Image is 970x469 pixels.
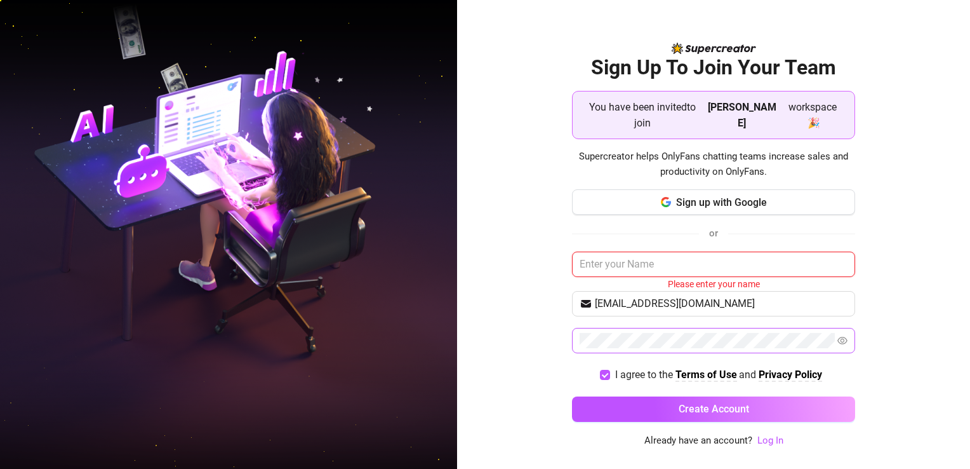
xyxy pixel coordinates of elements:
span: Create Account [679,403,749,415]
button: Sign up with Google [572,189,855,215]
strong: [PERSON_NAME] [708,101,776,129]
span: Supercreator helps OnlyFans chatting teams increase sales and productivity on OnlyFans. [572,149,855,179]
span: or [709,228,718,239]
a: Terms of Use [675,369,737,382]
span: workspace 🎉 [781,99,844,131]
input: Enter your Name [572,252,855,277]
button: Create Account [572,397,855,422]
a: Privacy Policy [759,369,822,382]
img: logo-BBDzfeDw.svg [672,43,756,54]
span: eye [837,336,847,346]
h2: Sign Up To Join Your Team [572,55,855,81]
a: Log In [757,433,783,449]
a: Log In [757,435,783,446]
strong: Privacy Policy [759,369,822,381]
div: Please enter your name [572,277,855,291]
span: and [739,369,759,381]
span: I agree to the [615,369,675,381]
span: You have been invited to join [583,99,703,131]
input: Your email [595,296,847,311]
span: Already have an account? [644,433,752,449]
strong: Terms of Use [675,369,737,381]
span: Sign up with Google [676,196,767,208]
